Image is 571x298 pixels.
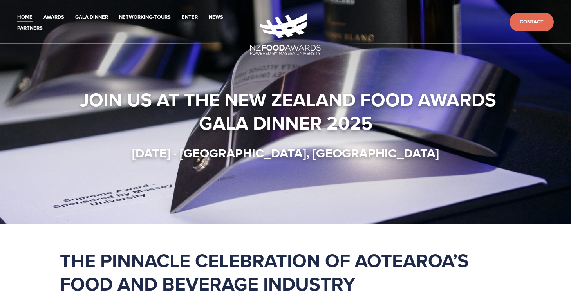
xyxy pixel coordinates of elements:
a: Enter [182,13,198,22]
a: Gala Dinner [75,13,108,22]
a: Awards [43,13,64,22]
a: Home [17,13,33,22]
a: News [209,13,223,22]
strong: Join us at the New Zealand Food Awards Gala Dinner 2025 [80,86,501,137]
h1: The pinnacle celebration of Aotearoa’s food and beverage industry [60,249,511,296]
strong: [DATE] · [GEOGRAPHIC_DATA], [GEOGRAPHIC_DATA] [132,144,439,162]
a: Contact [510,13,554,32]
a: Networking-Tours [119,13,171,22]
a: Partners [17,24,43,33]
